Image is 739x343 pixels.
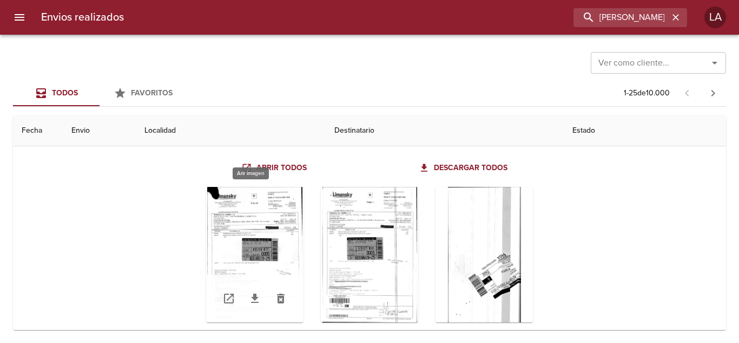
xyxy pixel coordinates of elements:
[417,158,512,178] a: Descargar todos
[136,115,326,146] th: Localidad
[13,115,63,146] th: Fecha
[704,7,726,28] div: LA
[704,7,726,28] div: Abrir información de usuario
[564,115,726,146] th: Estado
[52,88,78,98] span: Todos
[13,80,186,106] div: Tabs Envios
[624,88,670,99] p: 1 - 25 de 10.000
[573,8,669,27] input: buscar
[216,286,242,312] a: Abrir
[242,286,268,312] a: Descargar
[6,4,32,30] button: menu
[268,286,294,312] button: Eliminar
[41,9,124,26] h6: Envios realizados
[321,187,418,322] div: Arir imagen
[243,161,307,175] span: Abrir todos
[700,80,726,106] span: Pagina siguiente
[326,115,564,146] th: Destinatario
[707,55,722,70] button: Abrir
[63,115,136,146] th: Envio
[674,87,700,98] span: Pagina anterior
[239,158,311,178] a: Abrir todos
[421,161,507,175] span: Descargar todos
[436,187,533,322] div: Arir imagen
[131,88,173,98] span: Favoritos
